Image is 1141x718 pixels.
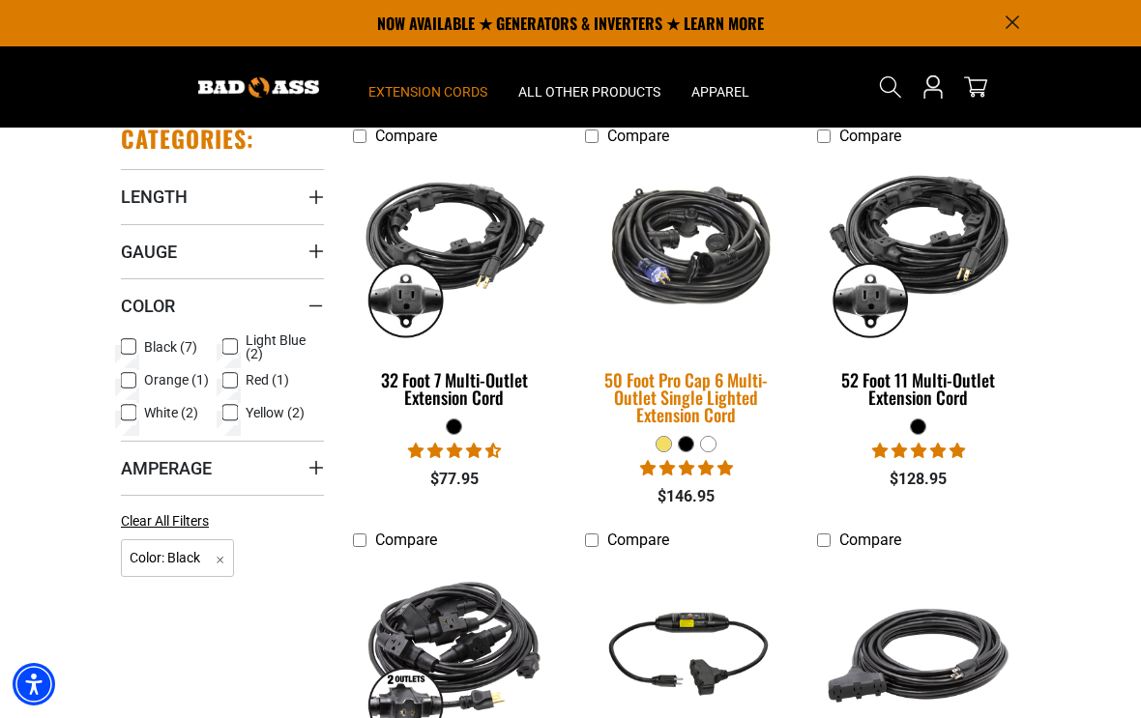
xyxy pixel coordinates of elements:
[585,371,788,423] div: 50 Foot Pro Cap 6 Multi-Outlet Single Lighted Extension Cord
[121,169,324,223] summary: Length
[121,241,177,263] span: Gauge
[121,295,175,317] span: Color
[872,442,965,460] span: 4.95 stars
[121,441,324,495] summary: Amperage
[607,127,669,145] span: Compare
[960,75,991,99] a: cart
[691,83,749,101] span: Apparel
[121,548,234,566] a: Color: Black
[246,406,305,419] span: Yellow (2)
[121,186,188,208] span: Length
[246,333,316,360] span: Light Blue (2)
[121,224,324,278] summary: Gauge
[839,531,901,549] span: Compare
[676,46,765,128] summary: Apparel
[353,46,503,128] summary: Extension Cords
[13,663,55,705] div: Accessibility Menu
[353,468,556,491] div: $77.95
[121,513,209,529] span: Clear All Filters
[585,155,788,435] a: black 50 Foot Pro Cap 6 Multi-Outlet Single Lighted Extension Cord
[408,442,501,460] span: 4.68 stars
[121,278,324,332] summary: Color
[144,406,198,419] span: White (2)
[350,158,559,345] img: black
[607,531,669,549] span: Compare
[198,77,319,98] img: Bad Ass Extension Cords
[518,83,660,101] span: All Other Products
[918,46,949,128] a: Open this option
[814,158,1023,345] img: black
[121,457,212,479] span: Amperage
[246,373,289,387] span: Red (1)
[121,539,234,577] span: Color: Black
[585,485,788,508] div: $146.95
[640,459,733,477] span: 4.80 stars
[817,468,1020,491] div: $128.95
[875,72,906,102] summary: Search
[375,531,437,549] span: Compare
[144,340,197,354] span: Black (7)
[570,147,803,356] img: black
[144,373,209,387] span: Orange (1)
[368,83,487,101] span: Extension Cords
[817,371,1020,406] div: 52 Foot 11 Multi-Outlet Extension Cord
[817,155,1020,417] a: black 52 Foot 11 Multi-Outlet Extension Cord
[503,46,676,128] summary: All Other Products
[839,127,901,145] span: Compare
[375,127,437,145] span: Compare
[121,511,217,531] a: Clear All Filters
[121,124,254,154] h2: Categories:
[353,371,556,406] div: 32 Foot 7 Multi-Outlet Extension Cord
[353,155,556,417] a: black 32 Foot 7 Multi-Outlet Extension Cord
